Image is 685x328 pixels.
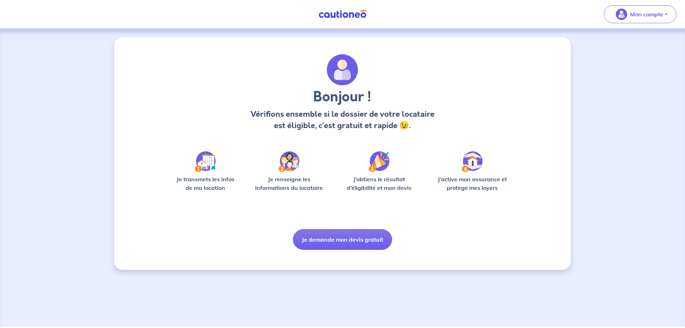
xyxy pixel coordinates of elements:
p: J’active mon assurance et protège mes loyers [431,175,514,192]
img: Cautioneo [316,10,369,19]
p: Je transmets les infos de ma location [171,175,239,192]
h3: Bonjour ! [248,89,436,106]
button: Je demande mon devis gratuit [293,229,392,250]
img: /static/90a569abe86eec82015bcaae536bd8e6/Step-1.svg [195,151,216,172]
img: illu_account_valid_menu.svg [616,9,627,20]
p: Mon compte [630,10,663,19]
p: Vérifions ensemble si le dossier de votre locataire est éligible, c’est gratuit et rapide 😉. [248,109,436,131]
p: Je renseigne les informations du locataire [251,175,328,192]
img: /static/bfff1cf634d835d9112899e6a3df1a5d/Step-4.svg [462,151,483,172]
button: illu_account_valid_menu.svgMon compte [604,5,676,23]
img: archivate [327,54,358,86]
img: /static/f3e743aab9439237c3e2196e4328bba9/Step-3.svg [369,151,390,172]
p: J’obtiens le résultat d’éligibilité et mon devis [339,175,420,192]
img: /static/c0a346edaed446bb123850d2d04ad552/Step-2.svg [279,151,299,172]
